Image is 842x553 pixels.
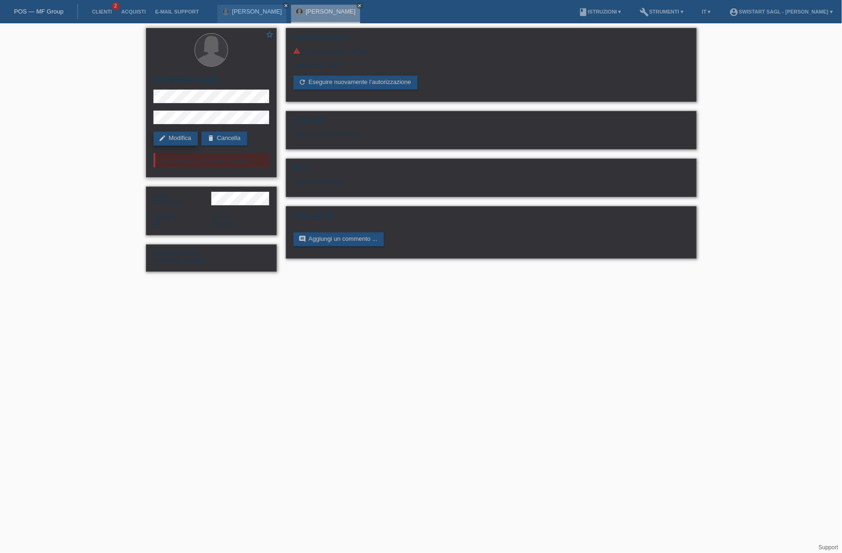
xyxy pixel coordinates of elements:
[159,134,167,142] i: edit
[117,9,151,14] a: Acquisti
[293,76,418,90] a: refreshEseguire nuovamente l’autorizzazione
[87,9,117,14] a: Clienti
[574,9,626,14] a: bookIstruzioni ▾
[578,7,588,17] i: book
[153,153,269,168] div: La richiesta non è stata accettata.
[232,8,282,15] a: [PERSON_NAME]
[151,9,204,14] a: E-mail Support
[299,78,306,86] i: refresh
[202,132,247,146] a: deleteCancella
[153,250,211,264] div: [PERSON_NAME]
[153,76,269,90] h2: [PERSON_NAME]
[293,47,689,55] div: L’autorizzazione è fallita.
[819,544,838,551] a: Support
[153,192,211,206] div: Femminile
[293,178,578,185] div: Nessun file ancora
[153,132,198,146] a: editModifica
[207,134,215,142] i: delete
[153,251,198,256] span: Riferimento esterno
[293,116,689,130] h2: Acquisti
[284,3,288,8] i: close
[153,214,178,220] span: Nationalità
[211,214,227,220] span: Lingua
[153,193,171,198] span: Genere
[293,33,689,47] h2: Autorizzazione
[299,235,306,243] i: comment
[153,220,162,227] span: Svizzera
[266,30,274,40] a: star_border
[356,2,363,9] a: close
[266,30,274,39] i: star_border
[112,2,119,10] span: 2
[293,55,689,69] div: Limite: CHF 0.00
[357,3,362,8] i: close
[640,7,649,17] i: build
[293,211,689,225] h2: Commenti
[635,9,688,14] a: buildStrumenti ▾
[283,2,289,9] a: close
[725,9,837,14] a: account_circleSwistart Sagl - [PERSON_NAME] ▾
[293,232,384,246] a: commentAggiungi un commento ...
[293,47,301,55] i: warning
[306,8,355,15] a: [PERSON_NAME]
[293,130,689,144] div: Nessun acquisto ancora
[211,220,234,227] span: Deutsch
[697,9,716,14] a: IT ▾
[14,8,63,15] a: POS — MF Group
[730,7,739,17] i: account_circle
[293,164,689,178] h2: File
